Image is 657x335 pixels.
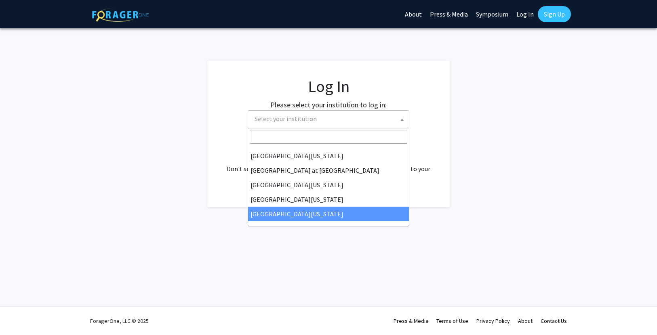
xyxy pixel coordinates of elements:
a: Sign Up [538,6,571,22]
li: [GEOGRAPHIC_DATA][US_STATE] [248,207,409,221]
li: [PERSON_NAME][GEOGRAPHIC_DATA] [248,221,409,236]
li: [GEOGRAPHIC_DATA] at [GEOGRAPHIC_DATA] [248,163,409,178]
a: About [518,317,533,325]
li: [GEOGRAPHIC_DATA][US_STATE] [248,178,409,192]
span: Select your institution [248,110,409,128]
label: Please select your institution to log in: [270,99,387,110]
h1: Log In [223,77,434,96]
img: ForagerOne Logo [92,8,149,22]
span: Select your institution [255,115,317,123]
a: Press & Media [394,317,428,325]
a: Terms of Use [436,317,468,325]
input: Search [250,130,407,144]
li: [GEOGRAPHIC_DATA][US_STATE] [248,192,409,207]
span: Select your institution [251,111,409,127]
div: No account? . Don't see your institution? about bringing ForagerOne to your institution. [223,144,434,183]
div: ForagerOne, LLC © 2025 [90,307,149,335]
a: Privacy Policy [476,317,510,325]
li: [GEOGRAPHIC_DATA][US_STATE] [248,149,409,163]
a: Contact Us [541,317,567,325]
iframe: Chat [6,299,34,329]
